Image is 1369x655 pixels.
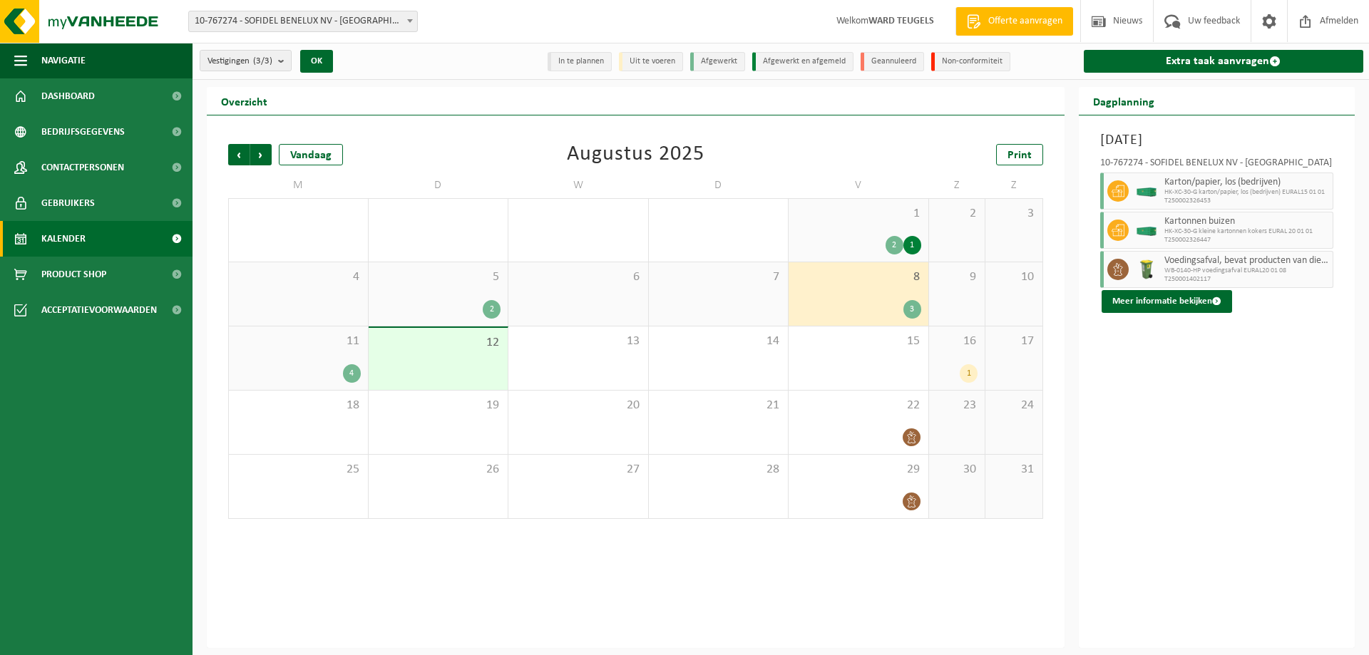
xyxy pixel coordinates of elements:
[690,52,745,71] li: Afgewerkt
[1100,130,1334,151] h3: [DATE]
[1102,290,1232,313] button: Meer informatie bekijken
[516,334,641,349] span: 13
[903,236,921,254] div: 1
[796,334,921,349] span: 15
[41,185,95,221] span: Gebruikers
[1164,197,1330,205] span: T250002326453
[993,206,1035,222] span: 3
[1164,177,1330,188] span: Karton/papier, los (bedrijven)
[993,398,1035,413] span: 24
[796,206,921,222] span: 1
[508,172,649,198] td: W
[868,16,934,26] strong: WARD TEUGELS
[369,172,509,198] td: D
[1164,255,1330,267] span: Voedingsafval, bevat producten van dierlijke oorsprong, onverpakt, categorie 3
[656,398,781,413] span: 21
[41,114,125,150] span: Bedrijfsgegevens
[207,87,282,115] h2: Overzicht
[41,78,95,114] span: Dashboard
[236,398,361,413] span: 18
[985,172,1042,198] td: Z
[1007,150,1032,161] span: Print
[1164,188,1330,197] span: HK-XC-30-G karton/papier, los (bedrijven) EURAL15 01 01
[796,398,921,413] span: 22
[207,51,272,72] span: Vestigingen
[41,221,86,257] span: Kalender
[993,334,1035,349] span: 17
[861,52,924,71] li: Geannuleerd
[516,462,641,478] span: 27
[936,269,978,285] span: 9
[931,52,1010,71] li: Non-conformiteit
[189,11,417,31] span: 10-767274 - SOFIDEL BENELUX NV - DUFFEL
[1084,50,1364,73] a: Extra taak aanvragen
[1164,236,1330,244] span: T250002326447
[250,144,272,165] span: Volgende
[886,236,903,254] div: 2
[548,52,612,71] li: In te plannen
[236,269,361,285] span: 4
[376,269,501,285] span: 5
[200,50,292,71] button: Vestigingen(3/3)
[789,172,929,198] td: V
[483,300,501,319] div: 2
[376,398,501,413] span: 19
[1136,225,1157,236] img: HK-XC-30-GN-00
[516,398,641,413] span: 20
[649,172,789,198] td: D
[656,269,781,285] span: 7
[936,398,978,413] span: 23
[993,269,1035,285] span: 10
[996,144,1043,165] a: Print
[903,300,921,319] div: 3
[1164,275,1330,284] span: T250001402117
[936,334,978,349] span: 16
[960,364,978,383] div: 1
[796,462,921,478] span: 29
[188,11,418,32] span: 10-767274 - SOFIDEL BENELUX NV - DUFFEL
[936,206,978,222] span: 2
[1136,186,1157,197] img: HK-XC-30-GN-00
[41,257,106,292] span: Product Shop
[955,7,1073,36] a: Offerte aanvragen
[236,334,361,349] span: 11
[1100,158,1334,172] div: 10-767274 - SOFIDEL BENELUX NV - [GEOGRAPHIC_DATA]
[343,364,361,383] div: 4
[1164,216,1330,227] span: Kartonnen buizen
[1164,267,1330,275] span: WB-0140-HP voedingsafval EURAL20 01 08
[656,462,781,478] span: 28
[279,144,343,165] div: Vandaag
[300,50,333,73] button: OK
[752,52,853,71] li: Afgewerkt en afgemeld
[376,462,501,478] span: 26
[236,462,361,478] span: 25
[228,144,250,165] span: Vorige
[41,150,124,185] span: Contactpersonen
[253,56,272,66] count: (3/3)
[228,172,369,198] td: M
[1136,259,1157,280] img: WB-0140-HPE-GN-50
[656,334,781,349] span: 14
[376,335,501,351] span: 12
[929,172,986,198] td: Z
[567,144,704,165] div: Augustus 2025
[41,292,157,328] span: Acceptatievoorwaarden
[516,269,641,285] span: 6
[796,269,921,285] span: 8
[619,52,683,71] li: Uit te voeren
[936,462,978,478] span: 30
[985,14,1066,29] span: Offerte aanvragen
[1164,227,1330,236] span: HK-XC-30-G kleine kartonnen kokers EURAL 20 01 01
[993,462,1035,478] span: 31
[41,43,86,78] span: Navigatie
[1079,87,1169,115] h2: Dagplanning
